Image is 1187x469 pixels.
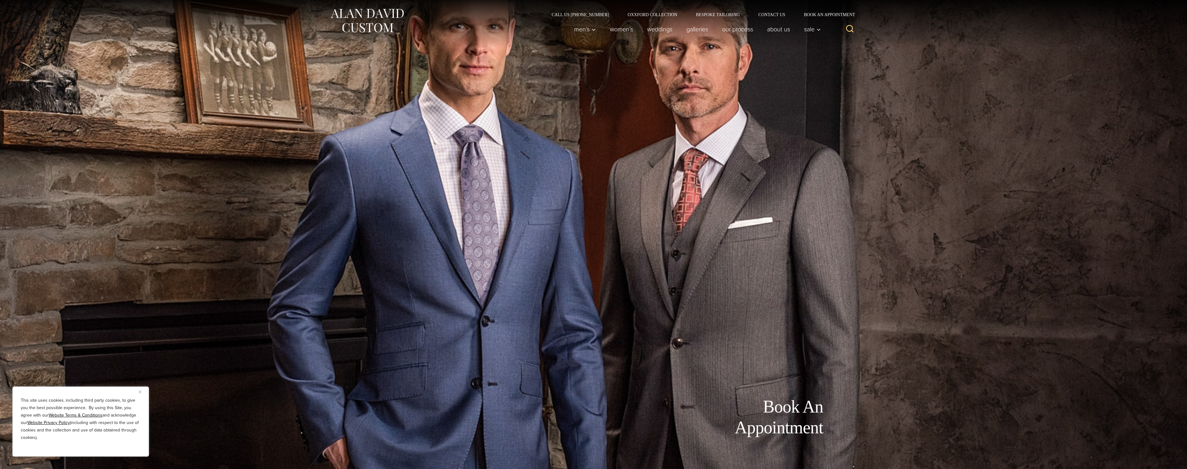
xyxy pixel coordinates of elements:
img: Close [139,391,142,393]
span: Men’s [574,26,596,32]
a: Oxxford Collection [618,12,686,17]
a: weddings [640,23,679,35]
a: Book an Appointment [794,12,857,17]
a: Women’s [603,23,640,35]
nav: Primary Navigation [567,23,824,35]
a: Contact Us [749,12,795,17]
a: About Us [760,23,797,35]
a: Website Terms & Conditions [49,412,102,418]
span: Sale [804,26,821,32]
a: Website Privacy Policy [27,419,70,426]
button: View Search Form [843,22,857,37]
img: Alan David Custom [330,7,404,34]
button: Close [139,388,146,395]
p: This site uses cookies, including third party cookies, to give you the best possible experience. ... [21,397,141,441]
nav: Secondary Navigation [542,12,857,17]
h1: Book An Appointment [684,396,823,438]
a: Bespoke Tailoring [686,12,749,17]
a: Galleries [679,23,715,35]
a: Our Process [715,23,760,35]
a: Call Us [PHONE_NUMBER] [542,12,618,17]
